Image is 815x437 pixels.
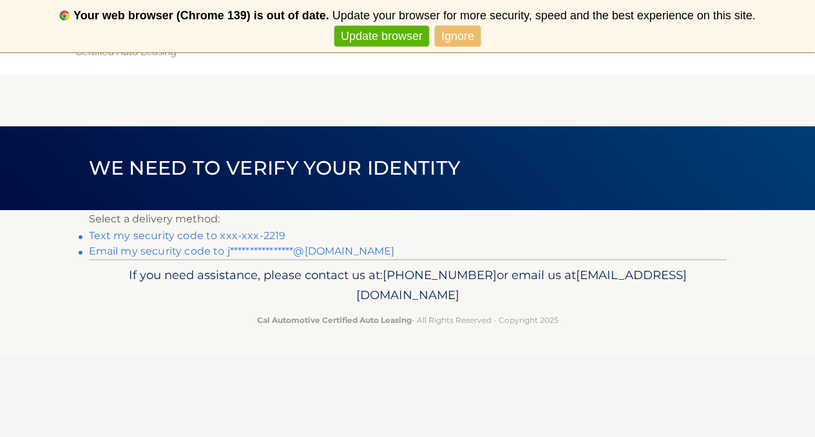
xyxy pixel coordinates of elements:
b: Your web browser (Chrome 139) is out of date. [73,9,329,22]
p: If you need assistance, please contact us at: or email us at [97,265,718,306]
span: [PHONE_NUMBER] [383,267,497,282]
strong: Cal Automotive Certified Auto Leasing [257,315,412,325]
a: Ignore [435,26,481,47]
a: Text my security code to xxx-xxx-2219 [89,229,286,242]
span: We need to verify your identity [89,156,461,180]
p: - All Rights Reserved - Copyright 2025 [97,313,718,327]
p: Select a delivery method: [89,210,727,228]
a: Update browser [334,26,429,47]
span: Update your browser for more security, speed and the best experience on this site. [332,9,756,22]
